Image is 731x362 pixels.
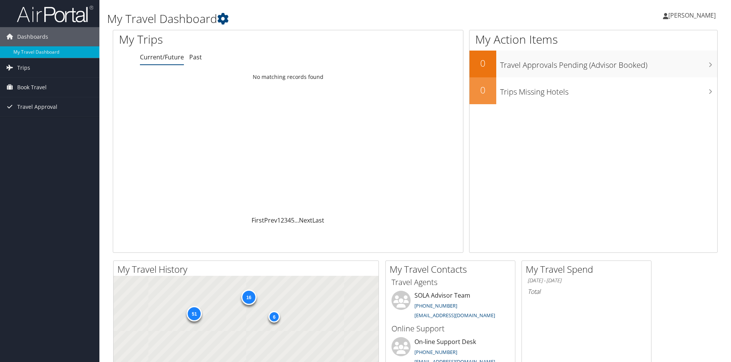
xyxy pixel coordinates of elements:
h3: Trips Missing Hotels [500,83,717,97]
a: First [252,216,264,224]
span: Dashboards [17,27,48,46]
div: 51 [187,306,202,321]
a: Current/Future [140,53,184,61]
a: 0Travel Approvals Pending (Advisor Booked) [469,51,717,77]
a: [EMAIL_ADDRESS][DOMAIN_NAME] [414,312,495,319]
a: 2 [281,216,284,224]
h2: My Travel Contacts [390,263,515,276]
a: 3 [284,216,288,224]
h1: My Action Items [469,31,717,48]
span: Travel Approval [17,97,57,116]
a: [PHONE_NUMBER] [414,349,457,355]
h3: Travel Agents [391,277,509,288]
h3: Online Support [391,323,509,334]
a: Next [299,216,312,224]
a: 5 [291,216,294,224]
div: 6 [268,311,280,323]
div: 16 [241,290,256,305]
img: airportal-logo.png [17,5,93,23]
h3: Travel Approvals Pending (Advisor Booked) [500,56,717,70]
a: Last [312,216,324,224]
h2: My Travel Spend [526,263,651,276]
td: No matching records found [113,70,463,84]
h6: [DATE] - [DATE] [528,277,645,284]
span: [PERSON_NAME] [668,11,716,20]
a: 1 [277,216,281,224]
a: 4 [288,216,291,224]
a: [PHONE_NUMBER] [414,302,457,309]
h2: 0 [469,84,496,97]
li: SOLA Advisor Team [388,291,513,322]
a: [PERSON_NAME] [663,4,723,27]
h6: Total [528,287,645,296]
span: Book Travel [17,78,47,97]
h2: My Travel History [117,263,378,276]
a: Prev [264,216,277,224]
a: 0Trips Missing Hotels [469,77,717,104]
span: … [294,216,299,224]
span: Trips [17,58,30,77]
h2: 0 [469,57,496,70]
a: Past [189,53,202,61]
h1: My Trips [119,31,312,48]
h1: My Travel Dashboard [107,11,518,27]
